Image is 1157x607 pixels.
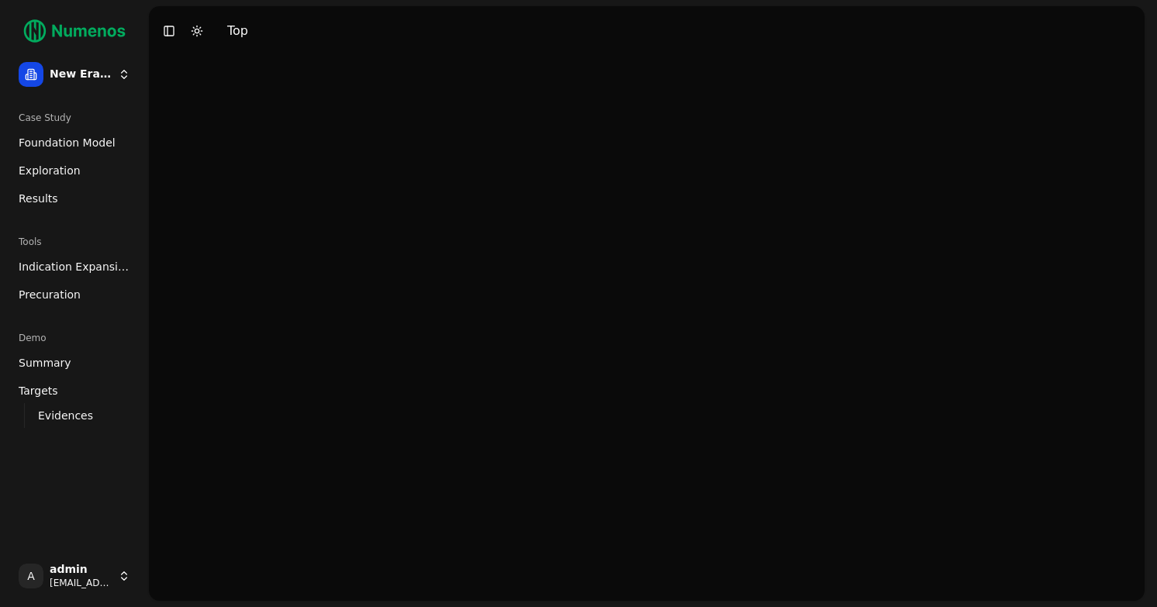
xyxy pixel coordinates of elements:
[19,135,116,150] span: Foundation Model
[19,259,130,274] span: Indication Expansion
[12,350,136,375] a: Summary
[50,67,112,81] span: New Era Therapeutics
[12,229,136,254] div: Tools
[12,56,136,93] button: New Era Therapeutics
[12,186,136,211] a: Results
[12,158,136,183] a: Exploration
[227,22,248,40] div: Top
[50,577,112,589] span: [EMAIL_ADDRESS]
[32,405,118,426] a: Evidences
[12,378,136,403] a: Targets
[12,254,136,279] a: Indication Expansion
[19,163,81,178] span: Exploration
[12,130,136,155] a: Foundation Model
[50,563,112,577] span: admin
[38,408,93,423] span: Evidences
[19,287,81,302] span: Precuration
[12,282,136,307] a: Precuration
[19,355,71,371] span: Summary
[19,383,58,398] span: Targets
[12,105,136,130] div: Case Study
[19,191,58,206] span: Results
[19,564,43,588] span: A
[12,557,136,595] button: Aadmin[EMAIL_ADDRESS]
[12,326,136,350] div: Demo
[12,12,136,50] img: Numenos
